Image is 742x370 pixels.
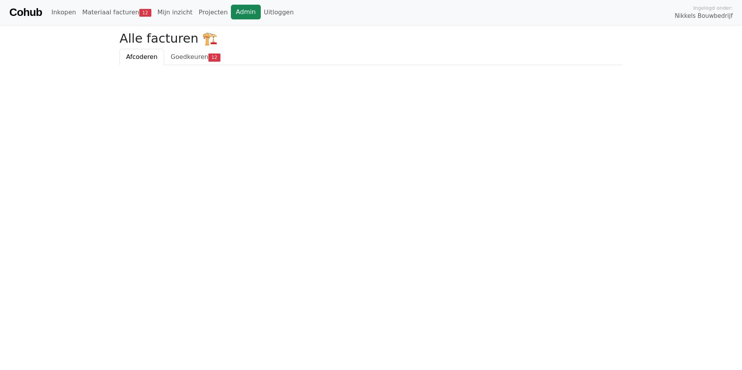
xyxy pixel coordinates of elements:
span: Afcoderen [126,53,158,61]
a: Mijn inzicht [154,5,196,20]
span: 12 [208,54,220,61]
span: Ingelogd onder: [693,4,733,12]
h2: Alle facturen 🏗️ [120,31,622,46]
span: Nikkels Bouwbedrijf [675,12,733,21]
span: Goedkeuren [171,53,208,61]
span: 12 [139,9,151,17]
a: Inkopen [48,5,79,20]
a: Uitloggen [261,5,297,20]
a: Materiaal facturen12 [79,5,154,20]
a: Cohub [9,3,42,22]
a: Afcoderen [120,49,164,65]
a: Projecten [196,5,231,20]
a: Goedkeuren12 [164,49,227,65]
a: Admin [231,5,261,19]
